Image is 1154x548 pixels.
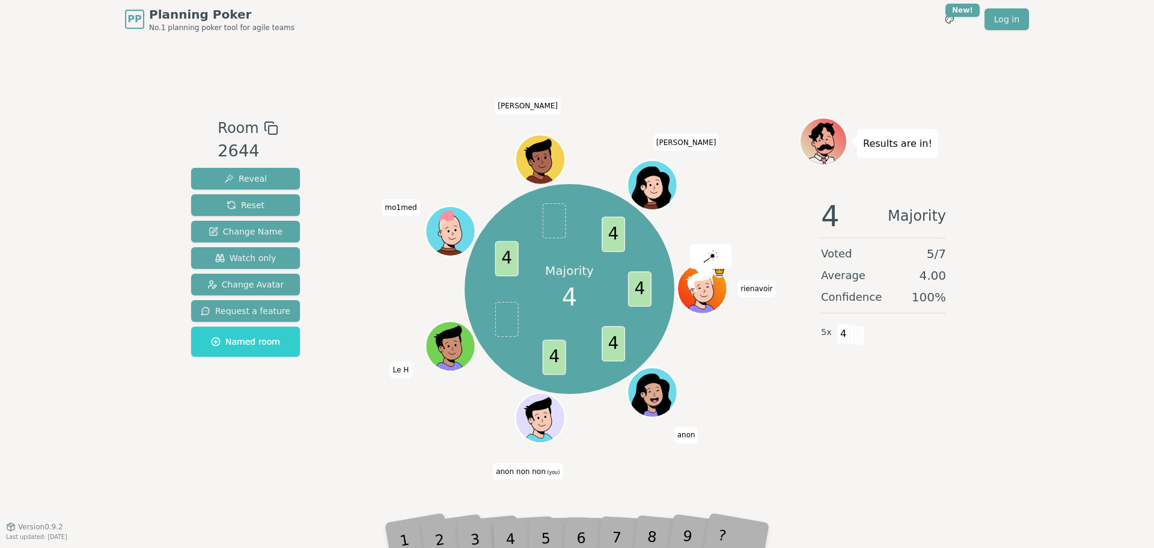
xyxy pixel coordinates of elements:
span: 4 [495,241,518,277]
button: Version0.9.2 [6,522,63,532]
span: Confidence [821,289,882,306]
span: 4.00 [919,267,946,284]
span: Click to change your name [495,98,561,115]
span: Planning Poker [149,6,295,23]
button: Reset [191,194,300,216]
span: 4 [627,271,651,307]
div: New! [945,4,980,17]
button: Request a feature [191,300,300,322]
button: Click to change your avatar [516,395,563,442]
span: Reveal [224,173,267,185]
a: Log in [985,8,1029,30]
span: Click to change your name [737,280,775,297]
a: PPPlanning PokerNo.1 planning poker tool for agile teams [125,6,295,32]
span: Click to change your name [674,427,698,444]
span: Reset [227,199,264,211]
span: Change Avatar [207,279,284,291]
span: Voted [821,245,852,262]
span: 4 [602,217,625,252]
span: 4 [542,340,566,375]
p: Majority [545,262,594,279]
span: Version 0.9.2 [18,522,63,532]
span: 4 [821,202,840,230]
span: 4 [602,326,625,362]
span: (you) [546,470,560,475]
span: 100 % [912,289,946,306]
span: Request a feature [201,305,290,317]
button: New! [939,8,960,30]
p: Results are in! [863,135,932,152]
span: 4 [562,279,577,315]
button: Change Avatar [191,274,300,295]
span: Named room [211,336,280,348]
button: Reveal [191,168,300,189]
button: Change Name [191,221,300,242]
span: Watch only [215,252,276,264]
span: Click to change your name [390,362,412,378]
span: Average [821,267,865,284]
span: Last updated: [DATE] [6,534,67,540]
div: 2644 [218,139,278,164]
span: Click to change your name [653,134,719,151]
button: Watch only [191,247,300,269]
img: reveal [703,250,718,262]
span: 5 / 7 [927,245,946,262]
span: Change Name [209,226,282,238]
span: Click to change your name [493,463,563,480]
span: Majority [888,202,946,230]
span: Room [218,117,258,139]
span: 4 [837,324,850,344]
button: Named room [191,327,300,357]
span: PP [127,12,141,26]
span: 5 x [821,326,832,339]
span: Click to change your name [382,199,420,216]
span: rienavoir is the host [713,265,725,278]
span: No.1 planning poker tool for agile teams [149,23,295,32]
